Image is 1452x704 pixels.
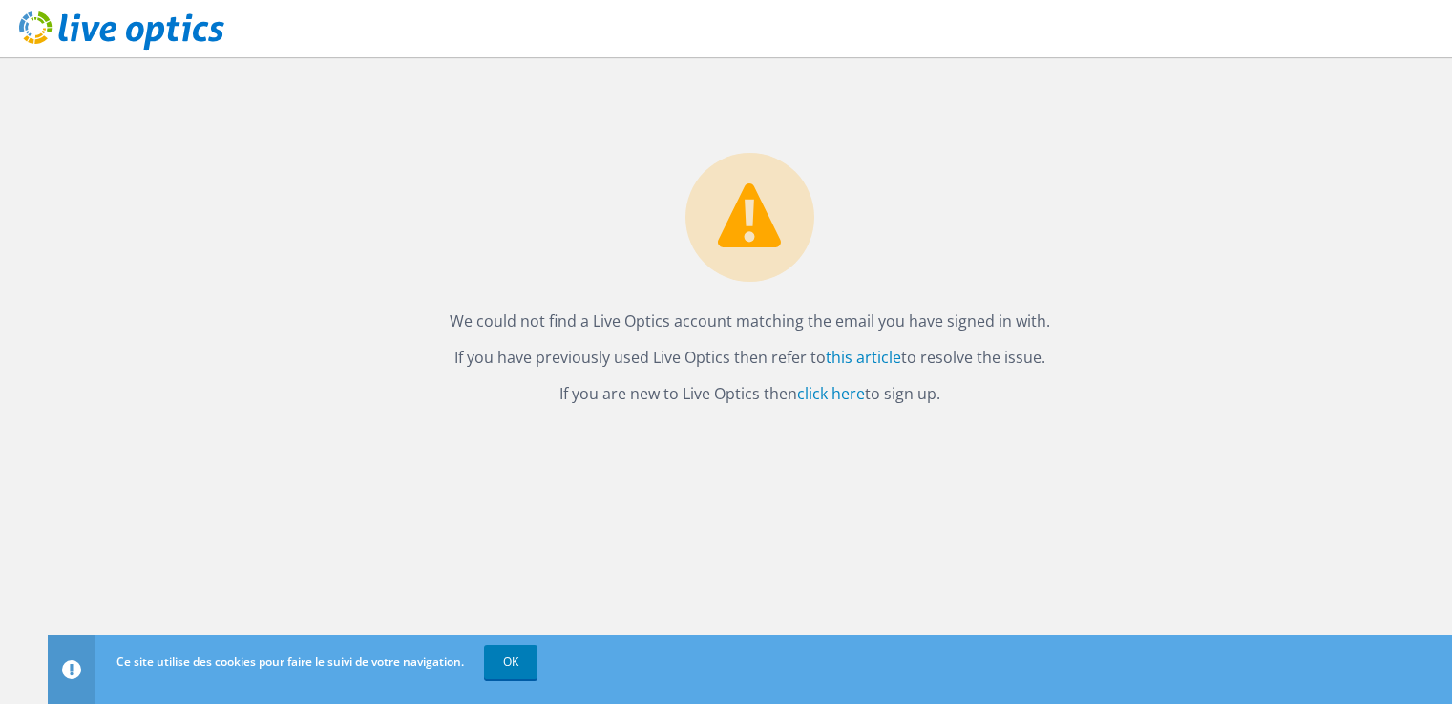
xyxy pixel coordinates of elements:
[67,308,1433,334] p: We could not find a Live Optics account matching the email you have signed in with.
[116,653,464,670] span: Ce site utilise des cookies pour faire le suivi de votre navigation.
[797,383,865,404] a: click here
[67,344,1433,371] p: If you have previously used Live Optics then refer to to resolve the issue.
[67,380,1433,407] p: If you are new to Live Optics then to sign up.
[484,645,537,679] a: OK
[826,347,901,368] a: this article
